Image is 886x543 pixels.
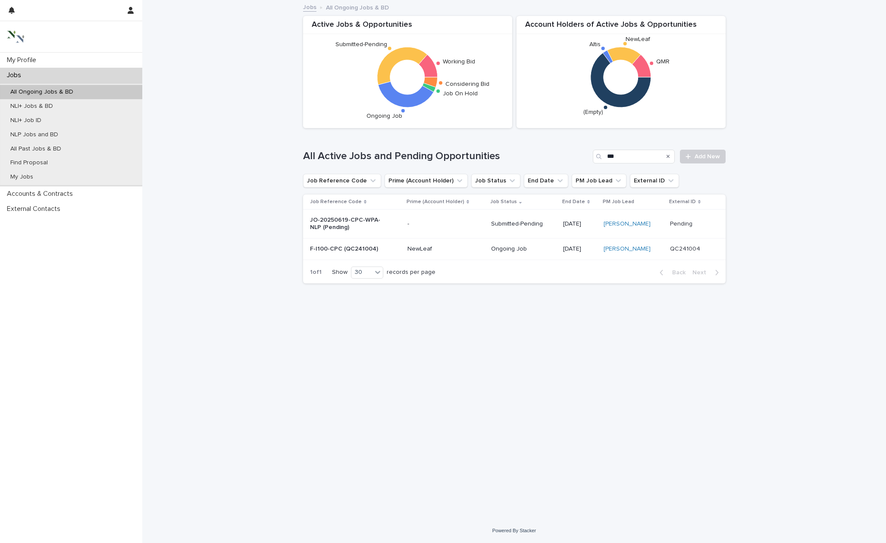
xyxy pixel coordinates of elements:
[490,197,517,207] p: Job Status
[670,219,694,228] p: Pending
[332,269,348,276] p: Show
[303,262,329,283] p: 1 of 1
[3,173,40,181] p: My Jobs
[680,150,725,163] a: Add New
[669,197,696,207] p: External ID
[303,150,590,163] h1: All Active Jobs and Pending Opportunities
[492,528,536,533] a: Powered By Stacker
[524,174,568,188] button: End Date
[3,131,65,138] p: NLP Jobs and BD
[303,238,726,260] tr: F-I100-CPC (QC241004)NewLeafOngoing Job[DATE][PERSON_NAME] QC241004QC241004
[3,103,60,110] p: NLI+ Jobs & BD
[407,197,464,207] p: Prime (Account Holder)
[695,154,720,160] span: Add New
[367,113,403,119] text: Ongoing Job
[303,20,512,35] div: Active Jobs & Opportunities
[3,159,55,166] p: Find Proposal
[443,59,475,65] text: Working Bid
[572,174,626,188] button: PM Job Lead
[3,71,28,79] p: Jobs
[653,269,689,276] button: Back
[303,174,381,188] button: Job Reference Code
[667,270,686,276] span: Back
[351,268,372,277] div: 30
[385,174,468,188] button: Prime (Account Holder)
[670,244,702,253] p: QC241004
[656,59,670,65] text: QMR
[603,197,634,207] p: PM Job Lead
[583,110,603,116] text: (Empty)
[310,217,382,231] p: JO-20250619-CPC-WPA-NLP (Pending)
[517,20,726,35] div: Account Holders of Active Jobs & Opportunities
[604,245,651,253] a: [PERSON_NAME]
[692,270,711,276] span: Next
[446,82,490,88] text: Considering Bid
[310,197,362,207] p: Job Reference Code
[593,150,675,163] input: Search
[630,174,679,188] button: External ID
[326,2,389,12] p: All Ongoing Jobs & BD
[491,245,556,253] p: Ongoing Job
[563,220,597,228] p: [DATE]
[7,28,24,45] img: 3bAFpBnQQY6ys9Fa9hsD
[491,220,556,228] p: Submitted-Pending
[563,245,597,253] p: [DATE]
[604,220,651,228] a: [PERSON_NAME]
[626,36,651,42] text: NewLeaf
[335,42,387,48] text: Submitted-Pending
[407,220,479,228] p: -
[3,88,80,96] p: All Ongoing Jobs & BD
[310,245,382,253] p: F-I100-CPC (QC241004)
[3,205,67,213] p: External Contacts
[443,91,478,97] text: Job On Hold
[3,56,43,64] p: My Profile
[407,245,479,253] p: NewLeaf
[689,269,726,276] button: Next
[589,42,601,48] text: Altis
[562,197,585,207] p: End Date
[303,2,316,12] a: Jobs
[471,174,520,188] button: Job Status
[303,210,726,239] tr: JO-20250619-CPC-WPA-NLP (Pending)-Submitted-Pending[DATE][PERSON_NAME] PendingPending
[3,117,48,124] p: NLI+ Job ID
[3,190,80,198] p: Accounts & Contracts
[3,145,68,153] p: All Past Jobs & BD
[387,269,435,276] p: records per page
